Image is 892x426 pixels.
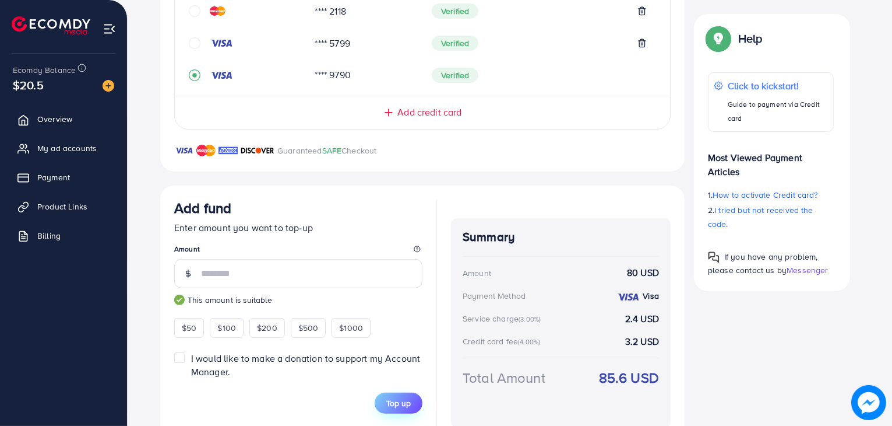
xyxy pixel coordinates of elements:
[210,6,225,16] img: credit
[397,106,461,119] span: Add credit card
[463,313,544,324] div: Service charge
[174,294,422,306] small: This amount is suitable
[13,76,44,93] span: $20.5
[625,312,659,326] strong: 2.4 USD
[37,142,97,154] span: My ad accounts
[625,335,659,348] strong: 3.2 USD
[463,368,545,388] div: Total Amount
[708,252,720,263] img: Popup guide
[708,204,813,230] span: I tried but not received the code.
[627,266,659,280] strong: 80 USD
[9,107,118,131] a: Overview
[277,144,377,158] p: Guaranteed Checkout
[708,251,818,276] span: If you have any problem, please contact us by
[103,80,114,92] img: image
[432,4,478,19] span: Verified
[37,172,70,183] span: Payment
[519,315,541,324] small: (3.00%)
[463,230,659,245] h4: Summary
[37,113,72,125] span: Overview
[189,5,200,17] svg: circle
[174,295,185,305] img: guide
[189,69,200,81] svg: record circle
[12,16,90,34] img: logo
[432,68,478,83] span: Verified
[708,28,729,49] img: Popup guide
[182,322,196,334] span: $50
[37,230,61,242] span: Billing
[738,32,763,46] p: Help
[241,144,274,158] img: brand
[463,336,544,347] div: Credit card fee
[174,244,422,259] legend: Amount
[386,397,411,409] span: Top up
[298,322,319,334] span: $500
[728,97,827,125] p: Guide to payment via Credit card
[189,37,200,49] svg: circle
[9,137,118,160] a: My ad accounts
[210,71,233,80] img: credit
[322,145,342,156] span: SAFE
[599,368,659,388] strong: 85.6 USD
[787,264,828,276] span: Messenger
[432,36,478,51] span: Verified
[191,352,420,378] span: I would like to make a donation to support my Account Manager.
[37,201,87,212] span: Product Links
[339,322,363,334] span: $1000
[855,389,883,417] img: image
[9,195,118,218] a: Product Links
[708,141,834,179] p: Most Viewed Payment Articles
[103,22,116,36] img: menu
[616,292,640,302] img: credit
[9,166,118,189] a: Payment
[9,224,118,247] a: Billing
[257,322,277,334] span: $200
[713,189,817,201] span: How to activate Credit card?
[375,393,422,414] button: Top up
[708,188,834,202] p: 1.
[708,203,834,231] p: 2.
[196,144,216,158] img: brand
[643,290,659,302] strong: Visa
[463,267,491,279] div: Amount
[13,64,76,76] span: Ecomdy Balance
[210,39,233,48] img: credit
[518,337,540,347] small: (4.00%)
[728,79,827,93] p: Click to kickstart!
[463,290,526,302] div: Payment Method
[218,144,238,158] img: brand
[174,144,193,158] img: brand
[217,322,236,334] span: $100
[174,200,231,217] h3: Add fund
[174,221,422,235] p: Enter amount you want to top-up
